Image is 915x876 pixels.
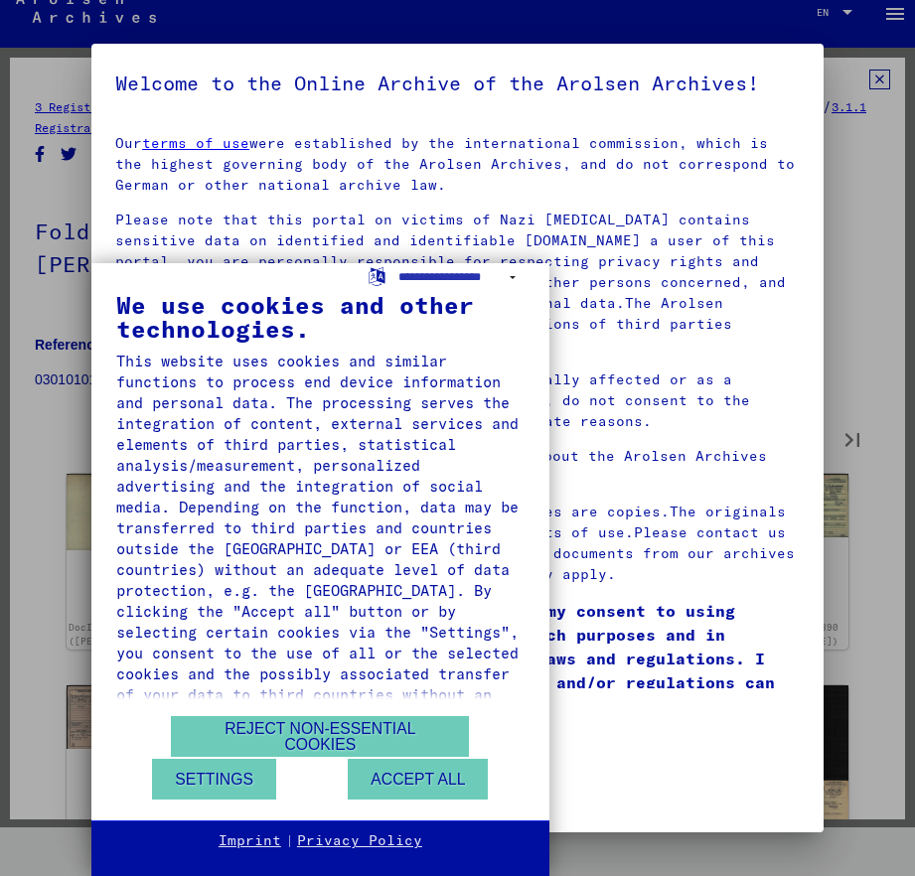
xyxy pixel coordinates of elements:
[152,759,276,800] button: Settings
[116,293,525,341] div: We use cookies and other technologies.
[171,716,469,757] button: Reject non-essential cookies
[297,831,422,851] a: Privacy Policy
[116,351,525,726] div: This website uses cookies and similar functions to process end device information and personal da...
[219,831,281,851] a: Imprint
[348,759,488,800] button: Accept all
